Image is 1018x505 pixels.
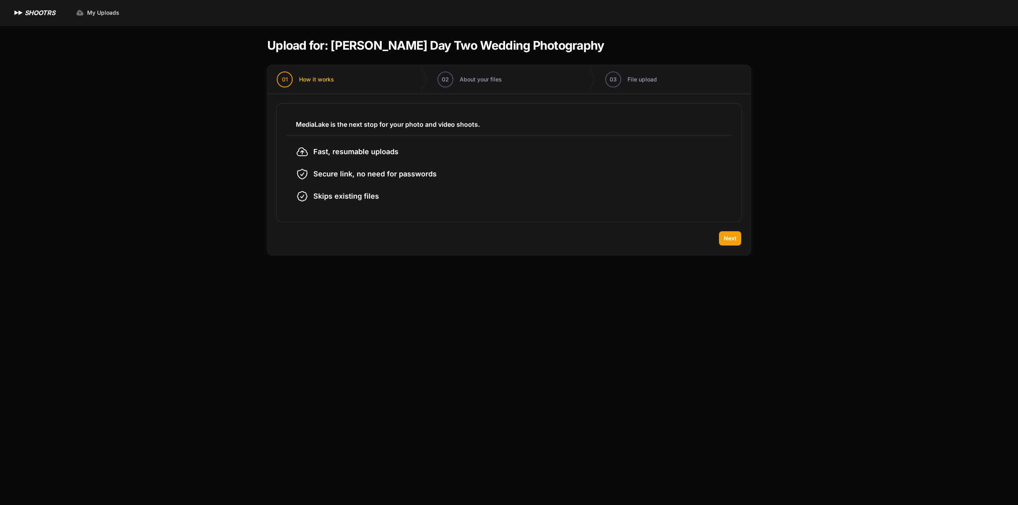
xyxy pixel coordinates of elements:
h1: Upload for: [PERSON_NAME] Day Two Wedding Photography [267,38,604,52]
span: File upload [628,75,657,83]
span: 01 [282,75,288,83]
button: 01 How it works [267,65,344,94]
span: Secure link, no need for passwords [313,168,437,180]
span: Fast, resumable uploads [313,146,398,157]
span: My Uploads [87,9,119,17]
span: About your files [460,75,502,83]
span: How it works [299,75,334,83]
h3: MediaLake is the next stop for your photo and video shoots. [296,120,722,129]
a: My Uploads [71,6,124,20]
button: 02 About your files [428,65,511,94]
span: Next [724,234,736,242]
img: SHOOTRS [13,8,25,17]
button: Next [719,231,741,246]
span: Skips existing files [313,191,379,202]
span: 02 [442,75,449,83]
h1: SHOOTRS [25,8,55,17]
button: 03 File upload [596,65,666,94]
a: SHOOTRS SHOOTRS [13,8,55,17]
span: 03 [610,75,617,83]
